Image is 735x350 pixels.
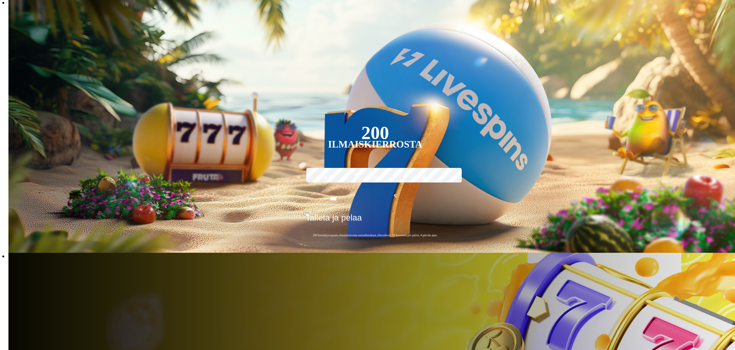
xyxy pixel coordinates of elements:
label: 150 € [353,167,398,189]
div: 200 [361,128,389,138]
span: Talleta ja pelaa [306,213,362,228]
label: 50 € [304,167,349,189]
span: € [309,210,312,215]
button: Talleta ja pelaa [303,212,447,229]
label: 250 € [401,167,446,189]
div: Ilmaiskierrosta [328,140,423,149]
span: € [394,192,396,199]
span: 200 kierrätysvapaata ilmaiskierrosta ensitalletuksen yhteydessä. 50 kierrosta per päivä, 4 päivän... [303,233,447,237]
